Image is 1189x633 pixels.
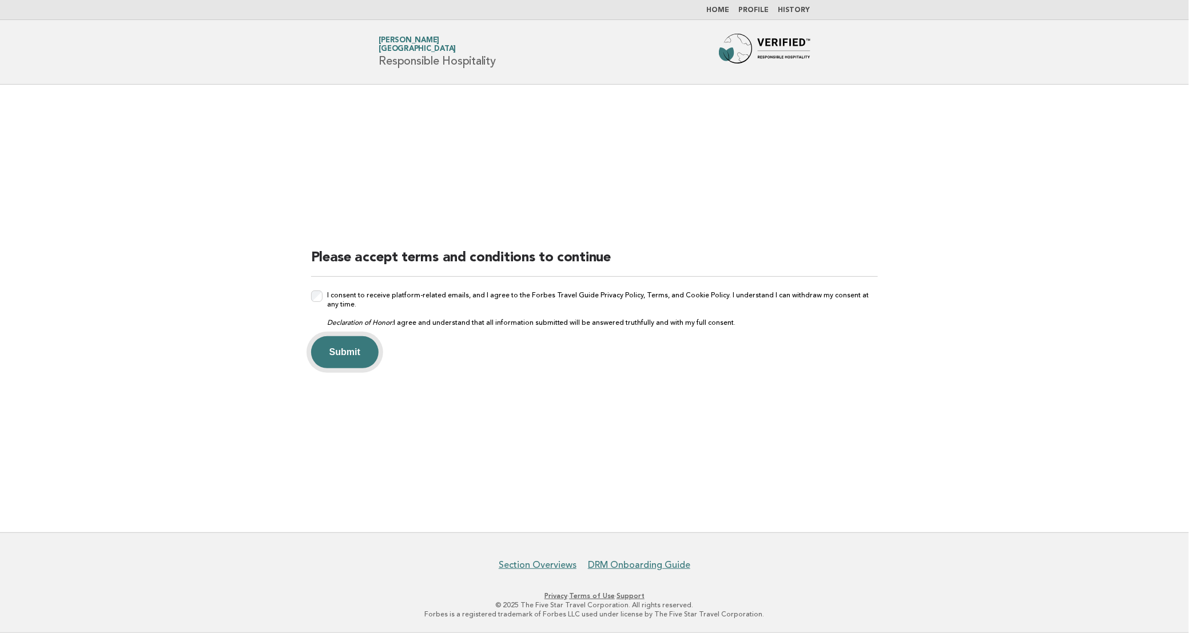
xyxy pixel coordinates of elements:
a: Support [617,592,645,600]
label: I consent to receive platform-related emails, and I agree to the Forbes Travel Guide Privacy Poli... [327,290,878,327]
span: [GEOGRAPHIC_DATA] [379,46,456,53]
a: Privacy [544,592,567,600]
h1: Responsible Hospitality [379,37,496,67]
p: © 2025 The Five Star Travel Corporation. All rights reserved. [245,600,945,610]
img: Forbes Travel Guide [719,34,810,70]
a: DRM Onboarding Guide [588,559,690,571]
p: · · [245,591,945,600]
a: Profile [739,7,769,14]
a: [PERSON_NAME][GEOGRAPHIC_DATA] [379,37,456,53]
a: Section Overviews [499,559,576,571]
h2: Please accept terms and conditions to continue [311,249,878,277]
a: History [778,7,810,14]
a: Home [707,7,730,14]
em: Declaration of Honor: [327,319,393,327]
a: Terms of Use [569,592,615,600]
button: Submit [311,336,379,368]
p: Forbes is a registered trademark of Forbes LLC used under license by The Five Star Travel Corpora... [245,610,945,619]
